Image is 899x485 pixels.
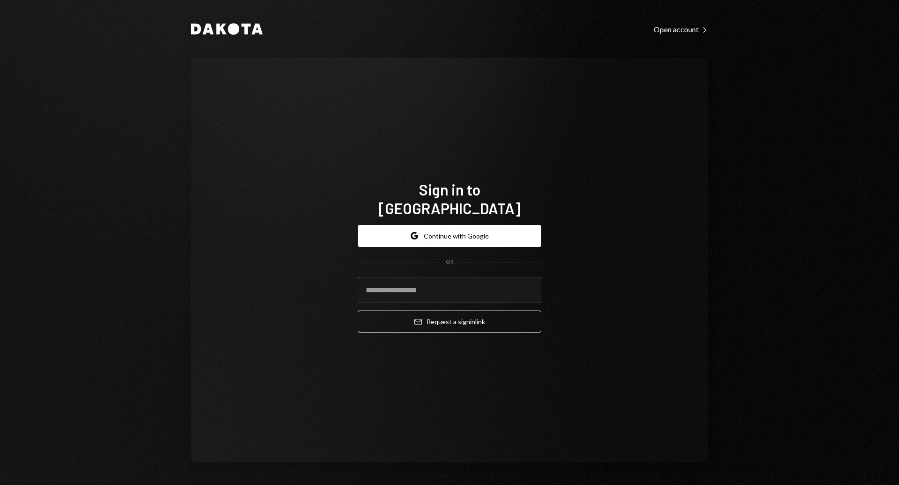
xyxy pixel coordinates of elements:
h1: Sign in to [GEOGRAPHIC_DATA] [358,180,541,217]
a: Open account [654,24,708,34]
button: Request a signinlink [358,311,541,333]
div: Open account [654,25,708,34]
div: OR [446,258,454,266]
button: Continue with Google [358,225,541,247]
